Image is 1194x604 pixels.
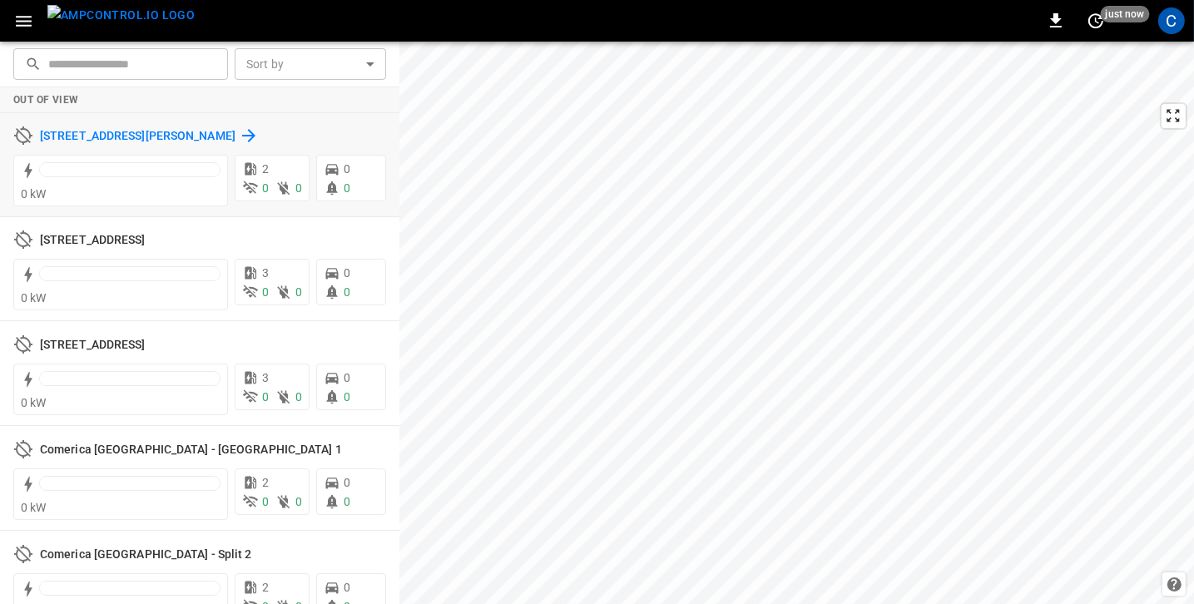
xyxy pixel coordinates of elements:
span: 0 [295,285,302,299]
span: 0 [295,181,302,195]
canvas: Map [399,42,1194,604]
img: ampcontrol.io logo [47,5,195,26]
span: 0 kW [21,501,47,514]
h6: 1550 West Colony Road - Split 1 [40,231,146,250]
span: 2 [262,581,269,594]
span: 0 [295,495,302,508]
span: 3 [262,371,269,384]
span: just now [1101,6,1150,22]
button: set refresh interval [1083,7,1109,34]
span: 0 [344,495,350,508]
span: 0 [344,581,350,594]
span: 3 [262,266,269,280]
h6: 1410 East Renner Road [40,127,235,146]
span: 0 [295,390,302,403]
h6: Comerica Bank Building - Split 2 [40,546,252,564]
span: 0 [344,371,350,384]
span: 2 [262,162,269,176]
span: 0 [344,162,350,176]
h6: Comerica Bank Building - Split 1 [40,441,342,459]
span: 0 [344,266,350,280]
span: 0 [262,181,269,195]
div: profile-icon [1158,7,1185,34]
span: 0 [344,181,350,195]
span: 0 [262,285,269,299]
span: 0 [344,476,350,489]
span: 0 [262,390,269,403]
span: 0 [344,285,350,299]
strong: Out of View [13,94,78,106]
span: 0 kW [21,291,47,304]
span: 0 kW [21,396,47,409]
span: 0 [262,495,269,508]
span: 2 [262,476,269,489]
span: 0 kW [21,187,47,201]
h6: 1550 West Colony Road - Split 2 [40,336,146,354]
span: 0 [344,390,350,403]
